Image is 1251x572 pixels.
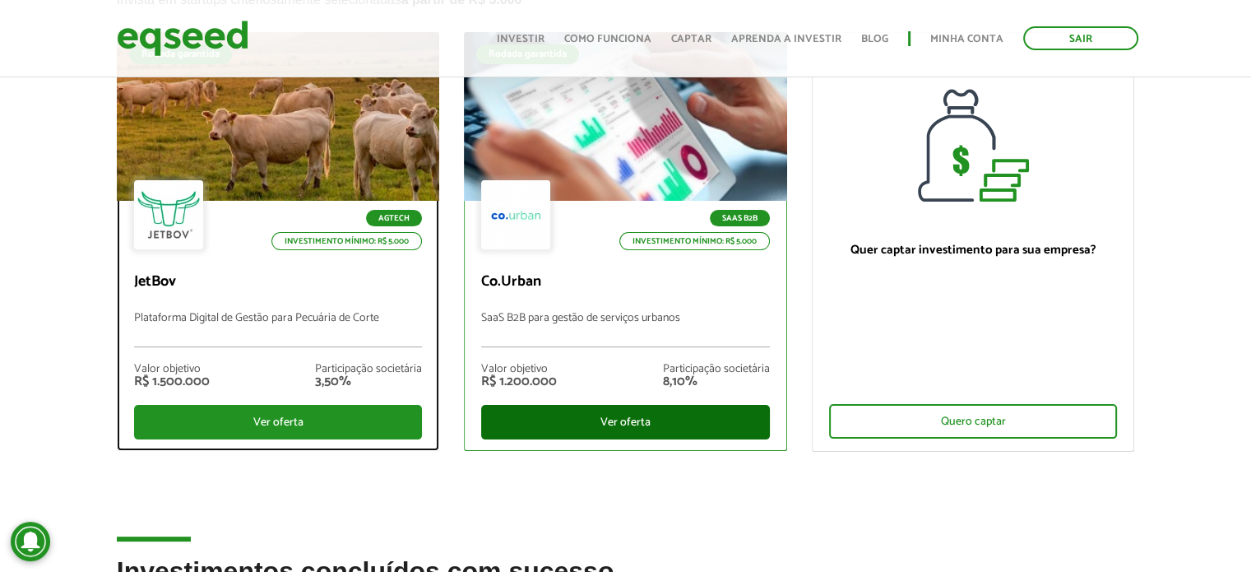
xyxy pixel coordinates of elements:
p: Agtech [366,210,422,226]
div: Ver oferta [134,405,423,439]
p: SaaS B2B para gestão de serviços urbanos [481,312,770,347]
div: Ver oferta [481,405,770,439]
div: 8,10% [663,375,770,388]
a: Blog [861,34,888,44]
a: Quer captar investimento para sua empresa? Quero captar [812,32,1135,452]
a: Aprenda a investir [731,34,841,44]
div: Valor objetivo [134,364,210,375]
a: Captar [671,34,711,44]
a: Minha conta [930,34,1003,44]
a: Rodada garantida Agtech Investimento mínimo: R$ 5.000 JetBov Plataforma Digital de Gestão para Pe... [117,32,440,451]
p: JetBov [134,273,423,291]
a: Rodada garantida SaaS B2B Investimento mínimo: R$ 5.000 Co.Urban SaaS B2B para gestão de serviços... [464,32,787,451]
div: Valor objetivo [481,364,557,375]
div: R$ 1.500.000 [134,375,210,388]
p: Quer captar investimento para sua empresa? [829,243,1118,258]
a: Sair [1023,26,1138,50]
a: Como funciona [564,34,651,44]
p: SaaS B2B [710,210,770,226]
a: Investir [497,34,544,44]
div: R$ 1.200.000 [481,375,557,388]
div: Participação societária [663,364,770,375]
p: Investimento mínimo: R$ 5.000 [271,232,422,250]
div: Participação societária [315,364,422,375]
div: 3,50% [315,375,422,388]
div: Quero captar [829,404,1118,439]
img: EqSeed [117,16,248,60]
p: Investimento mínimo: R$ 5.000 [619,232,770,250]
p: Plataforma Digital de Gestão para Pecuária de Corte [134,312,423,347]
p: Co.Urban [481,273,770,291]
